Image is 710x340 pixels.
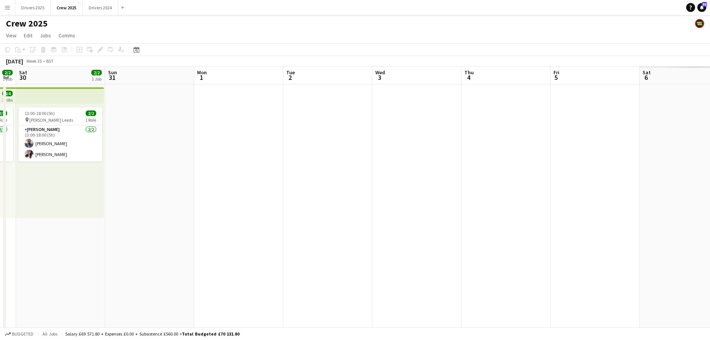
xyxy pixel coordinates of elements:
[12,331,34,337] span: Budgeted
[182,331,239,337] span: Total Budgeted £70 131.80
[6,18,48,29] h1: Crew 2025
[37,31,54,40] a: Jobs
[697,3,706,12] a: 50
[41,331,59,337] span: All jobs
[15,0,51,15] button: Drivers 2025
[6,57,23,65] div: [DATE]
[702,2,707,7] span: 50
[24,32,32,39] span: Edit
[4,330,35,338] button: Budgeted
[21,31,35,40] a: Edit
[695,19,704,28] app-user-avatar: Nicola Price
[3,31,19,40] a: View
[46,58,54,64] div: BST
[25,58,43,64] span: Week 35
[40,32,51,39] span: Jobs
[59,32,75,39] span: Comms
[56,31,78,40] a: Comms
[65,331,239,337] div: Salary £69 571.80 + Expenses £0.00 + Subsistence £560.00 =
[83,0,118,15] button: Drivers 2024
[51,0,83,15] button: Crew 2025
[6,32,16,39] span: View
